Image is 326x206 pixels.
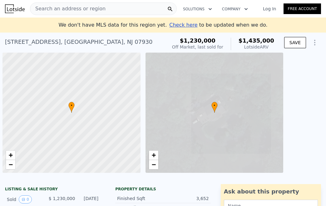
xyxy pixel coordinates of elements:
[169,22,197,28] span: Check here
[5,38,152,46] div: [STREET_ADDRESS] , [GEOGRAPHIC_DATA] , NJ 07930
[178,3,217,15] button: Solutions
[284,3,321,14] a: Free Account
[309,36,321,49] button: Show Options
[80,195,98,203] div: [DATE]
[49,196,75,201] span: $ 1,230,000
[30,5,106,13] span: Search an address or region
[58,21,267,29] div: We don't have MLS data for this region yet.
[7,195,44,203] div: Sold
[19,195,32,203] button: View historical data
[9,151,13,159] span: +
[6,151,15,160] a: Zoom in
[239,44,274,50] div: Lotside ARV
[117,195,163,202] div: Finished Sqft
[169,21,267,29] div: to be updated when we do.
[68,103,75,108] span: •
[211,102,218,113] div: •
[5,4,25,13] img: Lotside
[149,151,158,160] a: Zoom in
[217,3,253,15] button: Company
[180,37,215,44] span: $1,230,000
[149,160,158,169] a: Zoom out
[115,187,210,192] div: Property details
[224,187,318,196] div: Ask about this property
[9,161,13,168] span: −
[172,44,223,50] div: Off Market, last sold for
[151,161,156,168] span: −
[163,195,209,202] div: 3,652
[211,103,218,108] span: •
[284,37,306,48] button: SAVE
[151,151,156,159] span: +
[239,37,274,44] span: $1,435,000
[68,102,75,113] div: •
[5,187,100,193] div: LISTING & SALE HISTORY
[6,160,15,169] a: Zoom out
[255,6,284,12] a: Log In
